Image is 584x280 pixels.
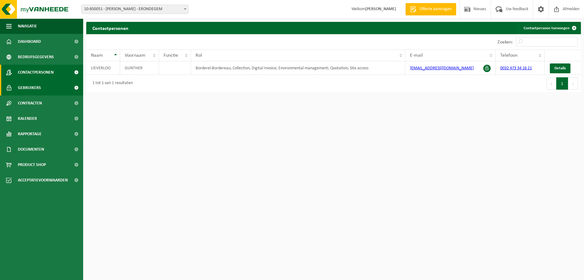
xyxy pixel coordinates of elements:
[546,77,556,90] button: Previous
[86,61,120,75] td: LIEVERLOO
[410,66,474,71] a: [EMAIL_ADDRESS][DOMAIN_NAME]
[568,77,578,90] button: Next
[500,66,532,71] a: 0032 473 34 16 21
[18,49,54,65] span: Bedrijfsgegevens
[519,22,580,34] a: Contactpersoon toevoegen
[18,157,46,172] span: Product Shop
[191,61,405,75] td: Borderel-Bordereau; Collection; Digital Invoice; Environmental management; Quotation; Site access
[18,18,37,34] span: Navigatie
[18,34,41,49] span: Dashboard
[82,5,188,14] span: 10-850051 - VAN LIEVERLOO GUNTHER - ERONDEGEM
[418,6,453,12] span: Offerte aanvragen
[410,53,423,58] span: E-mail
[120,61,159,75] td: GUNTHER
[18,65,54,80] span: Contactpersonen
[125,53,145,58] span: Voornaam
[18,95,42,111] span: Contracten
[550,63,570,73] a: Details
[18,111,37,126] span: Kalender
[81,5,189,14] span: 10-850051 - VAN LIEVERLOO GUNTHER - ERONDEGEM
[500,53,517,58] span: Telefoon
[86,22,135,34] h2: Contactpersonen
[405,3,456,15] a: Offerte aanvragen
[497,40,513,45] label: Zoeken:
[91,53,103,58] span: Naam
[18,142,44,157] span: Documenten
[196,53,202,58] span: Rol
[556,77,568,90] button: 1
[18,126,42,142] span: Rapportage
[18,80,41,95] span: Gebruikers
[365,7,396,11] strong: [PERSON_NAME]
[554,66,566,70] span: Details
[164,53,178,58] span: Functie
[18,172,68,188] span: Acceptatievoorwaarden
[89,78,133,89] div: 1 tot 1 van 1 resultaten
